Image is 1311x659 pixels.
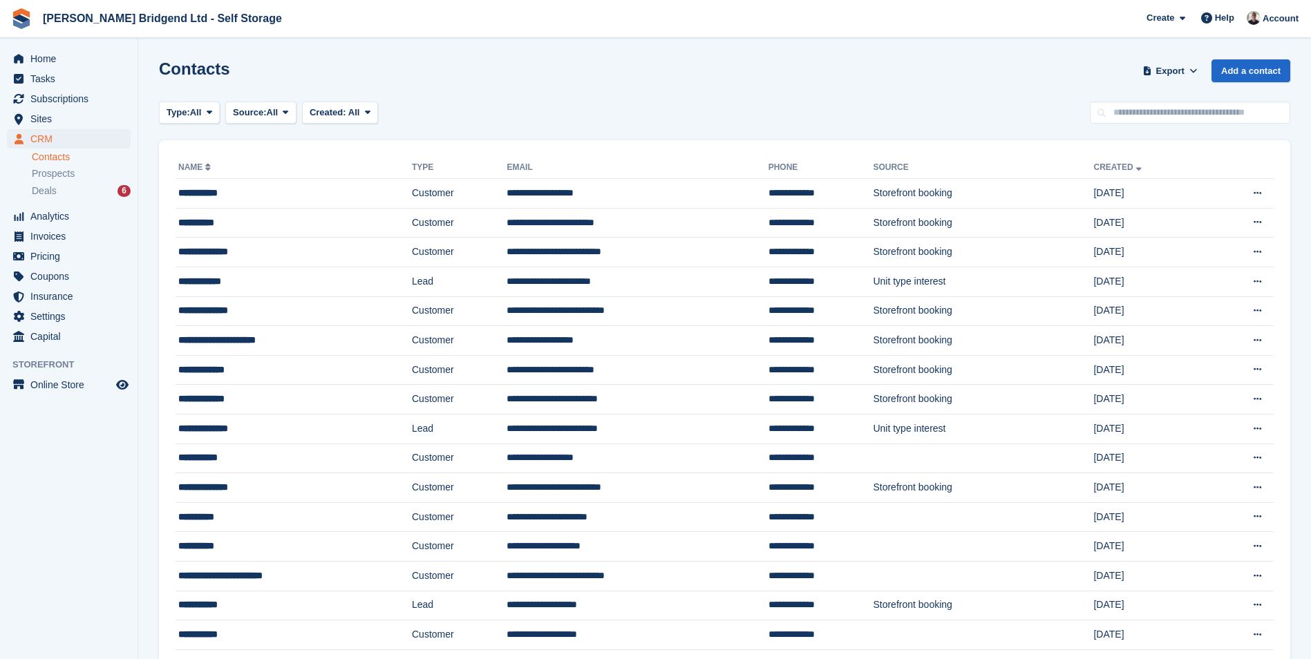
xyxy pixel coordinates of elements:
span: Storefront [12,358,138,372]
span: Pricing [30,247,113,266]
button: Source: All [225,102,296,124]
a: Preview store [114,376,131,393]
td: [DATE] [1093,473,1208,503]
h1: Contacts [159,59,230,78]
div: 6 [117,185,131,197]
td: [DATE] [1093,620,1208,650]
td: Customer [412,238,507,267]
td: [DATE] [1093,179,1208,209]
img: stora-icon-8386f47178a22dfd0bd8f6a31ec36ba5ce8667c1dd55bd0f319d3a0aa187defe.svg [11,8,32,29]
td: Customer [412,385,507,414]
td: Customer [412,620,507,650]
td: Customer [412,179,507,209]
td: Storefront booking [873,238,1093,267]
td: Storefront booking [873,355,1093,385]
span: Source: [233,106,266,120]
a: Contacts [32,151,131,164]
span: Home [30,49,113,68]
button: Created: All [302,102,378,124]
td: Customer [412,326,507,356]
td: [DATE] [1093,208,1208,238]
td: [DATE] [1093,502,1208,532]
td: Lead [412,414,507,443]
span: Sites [30,109,113,128]
td: Storefront booking [873,296,1093,326]
span: Created: [310,107,346,117]
span: Account [1263,12,1299,26]
td: Storefront booking [873,385,1093,414]
a: menu [7,109,131,128]
td: [DATE] [1093,591,1208,620]
td: Unit type interest [873,414,1093,443]
td: [DATE] [1093,238,1208,267]
td: [DATE] [1093,532,1208,562]
span: Capital [30,327,113,346]
td: Unit type interest [873,267,1093,296]
span: Invoices [30,227,113,246]
td: [DATE] [1093,296,1208,326]
th: Phone [768,157,874,179]
td: [DATE] [1093,414,1208,443]
a: menu [7,207,131,226]
span: Type: [167,106,190,120]
span: All [190,106,202,120]
a: menu [7,307,131,326]
a: menu [7,247,131,266]
a: menu [7,227,131,246]
button: Type: All [159,102,220,124]
span: Create [1147,11,1174,25]
a: menu [7,69,131,88]
span: Tasks [30,69,113,88]
td: Customer [412,532,507,562]
td: Customer [412,296,507,326]
a: menu [7,129,131,149]
span: Settings [30,307,113,326]
a: menu [7,89,131,108]
span: Prospects [32,167,75,180]
td: Customer [412,355,507,385]
td: [DATE] [1093,267,1208,296]
a: Prospects [32,166,131,181]
td: Customer [412,561,507,591]
td: Storefront booking [873,591,1093,620]
button: Export [1140,59,1200,82]
span: Insurance [30,287,113,306]
img: Rhys Jones [1247,11,1261,25]
span: Subscriptions [30,89,113,108]
a: menu [7,287,131,306]
td: Customer [412,502,507,532]
a: Created [1093,162,1144,172]
th: Source [873,157,1093,179]
td: Customer [412,473,507,503]
a: [PERSON_NAME] Bridgend Ltd - Self Storage [37,7,287,30]
a: menu [7,375,131,394]
td: Storefront booking [873,208,1093,238]
td: [DATE] [1093,326,1208,356]
td: [DATE] [1093,561,1208,591]
td: Storefront booking [873,326,1093,356]
span: Help [1215,11,1234,25]
th: Email [507,157,768,179]
span: Online Store [30,375,113,394]
a: Add a contact [1211,59,1290,82]
td: [DATE] [1093,355,1208,385]
td: Lead [412,591,507,620]
td: Storefront booking [873,473,1093,503]
a: Deals 6 [32,184,131,198]
span: All [267,106,279,120]
span: All [348,107,360,117]
span: Coupons [30,267,113,286]
td: Customer [412,208,507,238]
th: Type [412,157,507,179]
a: menu [7,327,131,346]
span: CRM [30,129,113,149]
span: Analytics [30,207,113,226]
a: Name [178,162,214,172]
span: Export [1156,64,1185,78]
td: Storefront booking [873,179,1093,209]
td: Lead [412,267,507,296]
span: Deals [32,184,57,198]
a: menu [7,49,131,68]
a: menu [7,267,131,286]
td: Customer [412,443,507,473]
